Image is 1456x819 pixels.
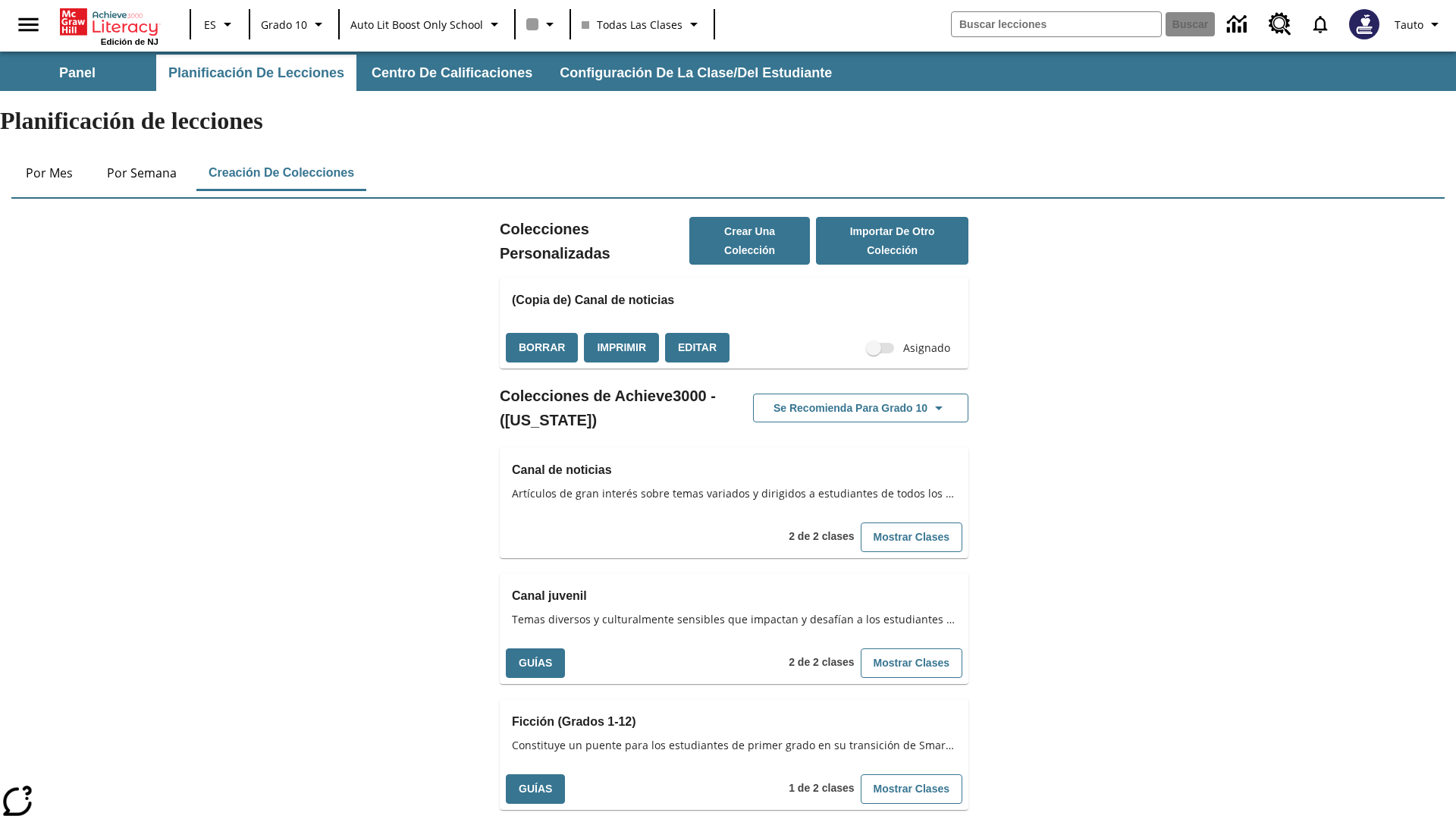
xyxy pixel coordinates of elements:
[1260,4,1301,45] a: Centro de recursos, Se abrirá en una pestaña nueva.
[512,737,956,753] span: Constituye un puente para los estudiantes de primer grado en su transición de SmartyAnts a Achiev...
[506,774,565,804] button: Guías
[101,37,158,46] span: Edición de NJ
[753,394,968,423] button: Se recomienda para Grado 10
[196,11,244,38] button: Lenguaje: ES, Selecciona un idioma
[789,530,854,542] span: 2 de 2 clases
[512,290,956,311] h3: (Copia de) Canal de noticias
[512,711,956,733] h3: Ficción (Grados 1-12)
[689,217,811,265] button: Crear una colección
[512,585,956,607] h3: Canal juvenil
[789,782,854,794] span: 1 de 2 clases
[1395,17,1423,33] span: Tauto
[6,2,51,47] button: Abrir el menú lateral
[548,55,844,91] button: Configuración de la clase/del estudiante
[196,155,366,191] button: Creación de colecciones
[512,611,956,627] span: Temas diversos y culturalmente sensibles que impactan y desafían a los estudiantes de la escuela ...
[1340,5,1389,44] button: Escoja un nuevo avatar
[584,333,659,362] button: Imprimir, Se abrirá en una ventana nueva
[952,12,1161,36] input: Buscar campo
[789,656,854,668] span: 2 de 2 clases
[359,55,544,91] button: Centro de calificaciones
[512,485,956,501] span: Artículos de gran interés sobre temas variados y dirigidos a estudiantes de todos los grados.
[861,648,962,678] button: Mostrar Clases
[344,11,510,38] button: Escuela: Auto Lit Boost only School, Seleccione su escuela
[156,55,356,91] button: Planificación de lecciones
[816,217,968,265] button: Importar de otro Colección
[95,155,189,191] button: Por semana
[665,333,730,362] button: Editar
[512,460,956,481] h3: Canal de noticias
[60,7,158,37] a: Portada
[861,774,962,804] button: Mostrar Clases
[500,384,734,432] h2: Colecciones de Achieve3000 - ([US_STATE])
[350,17,483,33] span: Auto Lit Boost only School
[204,17,216,33] span: ES
[500,217,689,265] h2: Colecciones Personalizadas
[11,155,87,191] button: Por mes
[60,5,158,46] div: Portada
[903,340,950,356] span: Asignado
[576,11,709,38] button: Clase: Todas las clases, Selecciona una clase
[2,55,153,91] button: Panel
[506,648,565,678] button: Guías
[255,11,334,38] button: Grado: Grado 10, Elige un grado
[1389,11,1450,38] button: Perfil/Configuración
[1349,9,1379,39] img: Avatar
[261,17,307,33] span: Grado 10
[1301,5,1340,44] a: Notificaciones
[582,17,682,33] span: Todas las clases
[506,333,578,362] button: Borrar
[1218,4,1260,45] a: Centro de información
[861,522,962,552] button: Mostrar Clases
